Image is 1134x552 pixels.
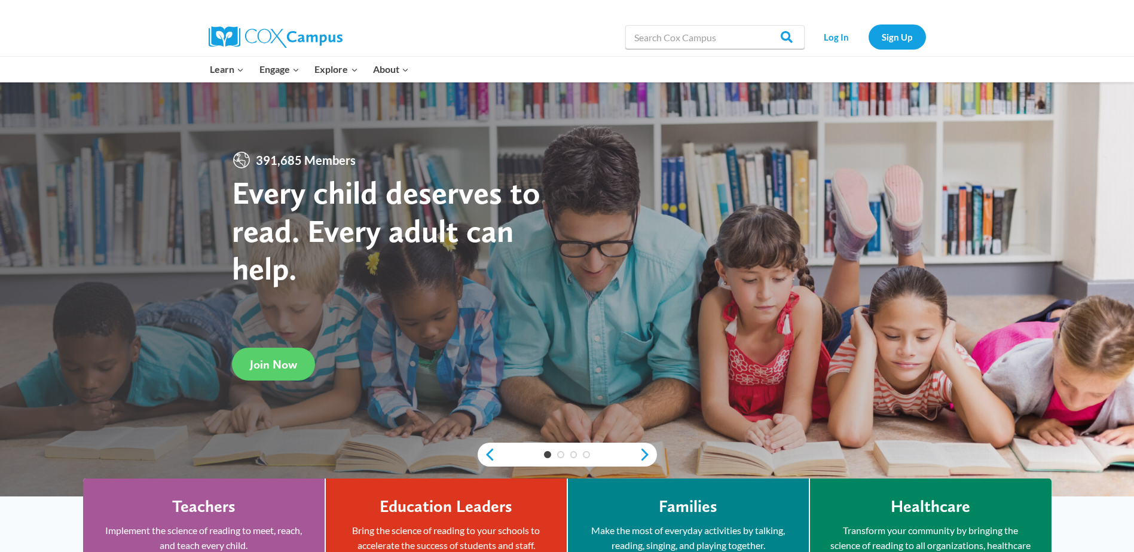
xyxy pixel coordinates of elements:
[210,62,244,77] span: Learn
[639,447,657,462] a: next
[891,496,970,517] h4: Healthcare
[232,173,540,287] strong: Every child deserves to read. Every adult can help.
[172,496,236,517] h4: Teachers
[625,25,805,49] input: Search Cox Campus
[251,151,360,170] span: 391,685 Members
[232,348,315,381] a: Join Now
[557,451,564,458] a: 2
[659,496,717,517] h4: Families
[583,451,590,458] a: 4
[544,451,551,458] a: 1
[570,451,577,458] a: 3
[869,24,926,49] a: Sign Up
[250,357,297,372] span: Join Now
[373,62,409,77] span: About
[478,443,657,467] div: content slider buttons
[203,57,417,82] nav: Primary Navigation
[259,62,299,77] span: Engage
[314,62,357,77] span: Explore
[478,447,496,462] a: previous
[209,26,343,48] img: Cox Campus
[380,496,512,517] h4: Education Leaders
[811,24,926,49] nav: Secondary Navigation
[811,24,863,49] a: Log In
